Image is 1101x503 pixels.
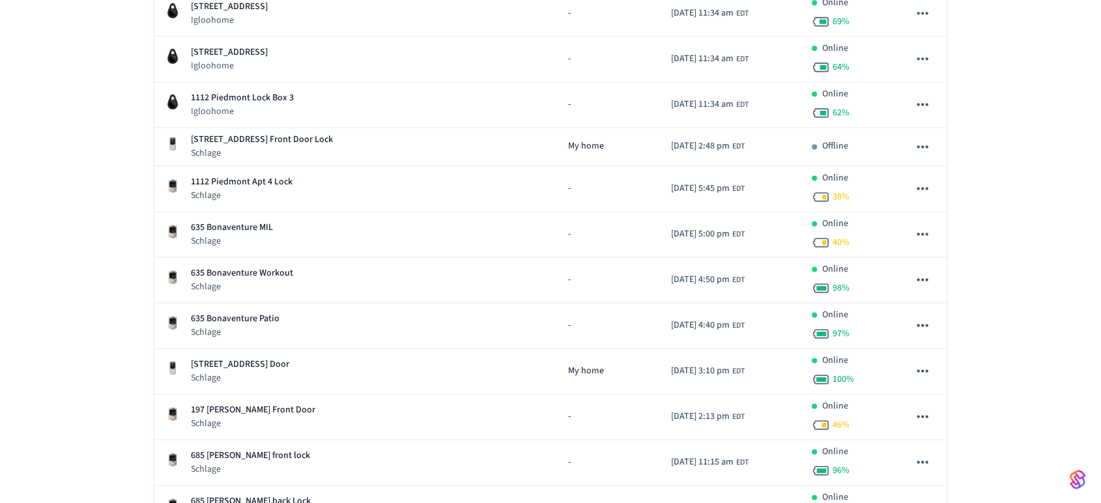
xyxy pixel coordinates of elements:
[191,14,268,27] p: Igloohome
[191,133,333,147] p: [STREET_ADDRESS] Front Door Lock
[671,227,745,241] div: America/New_York
[191,147,333,160] p: Schlage
[191,463,310,476] p: Schlage
[671,182,730,195] span: [DATE] 5:45 pm
[671,319,745,332] div: America/New_York
[833,190,850,203] span: 38 %
[165,452,180,467] img: Schlage Sense Smart Deadbolt with Camelot Trim, Front
[732,320,745,332] span: EDT
[822,354,848,367] p: Online
[165,94,180,109] img: igloohome_igke
[568,455,571,469] span: -
[568,273,571,287] span: -
[165,223,180,239] img: Schlage Sense Smart Deadbolt with Camelot Trim, Front
[822,87,848,101] p: Online
[671,227,730,241] span: [DATE] 5:00 pm
[191,46,268,59] p: [STREET_ADDRESS]
[165,178,180,194] img: Schlage Sense Smart Deadbolt with Camelot Trim, Front
[568,98,571,111] span: -
[671,7,749,20] div: America/New_York
[822,263,848,276] p: Online
[568,364,604,378] span: My home
[833,281,850,295] span: 98 %
[568,410,571,424] span: -
[191,189,293,202] p: Schlage
[191,59,268,72] p: Igloohome
[191,403,315,417] p: 197 [PERSON_NAME] Front Door
[671,364,745,378] div: America/New_York
[568,319,571,332] span: -
[671,98,734,111] span: [DATE] 11:34 am
[191,326,279,339] p: Schlage
[671,52,734,66] span: [DATE] 11:34 am
[191,105,294,118] p: Igloohome
[736,457,749,468] span: EDT
[165,269,180,285] img: Schlage Sense Smart Deadbolt with Camelot Trim, Front
[833,327,850,340] span: 97 %
[822,399,848,413] p: Online
[732,411,745,423] span: EDT
[671,52,749,66] div: America/New_York
[191,280,293,293] p: Schlage
[671,273,730,287] span: [DATE] 4:50 pm
[671,455,734,469] span: [DATE] 11:15 am
[833,418,850,431] span: 46 %
[191,266,293,280] p: 635 Bonaventure Workout
[165,3,180,18] img: igloohome_igke
[736,99,749,111] span: EDT
[822,42,848,55] p: Online
[833,373,854,386] span: 100 %
[671,139,745,153] div: America/New_York
[191,371,289,384] p: Schlage
[671,364,730,378] span: [DATE] 3:10 pm
[165,360,180,376] img: Yale Assure Touchscreen Wifi Smart Lock, Satin Nickel, Front
[732,183,745,195] span: EDT
[822,217,848,231] p: Online
[671,273,745,287] div: America/New_York
[671,139,730,153] span: [DATE] 2:48 pm
[822,308,848,322] p: Online
[671,319,730,332] span: [DATE] 4:40 pm
[191,449,310,463] p: 685 [PERSON_NAME] front lock
[165,48,180,64] img: igloohome_igke
[671,410,745,424] div: America/New_York
[191,358,289,371] p: [STREET_ADDRESS] Door
[671,7,734,20] span: [DATE] 11:34 am
[732,366,745,377] span: EDT
[833,236,850,249] span: 40 %
[732,229,745,240] span: EDT
[568,7,571,20] span: -
[191,175,293,189] p: 1112 Piedmont Apt 4 Lock
[568,52,571,66] span: -
[568,227,571,241] span: -
[165,315,180,330] img: Schlage Sense Smart Deadbolt with Camelot Trim, Front
[671,455,749,469] div: America/New_York
[1070,469,1085,490] img: SeamLogoGradient.69752ec5.svg
[165,406,180,422] img: Schlage Sense Smart Deadbolt with Camelot Trim, Front
[191,91,294,105] p: 1112 Piedmont Lock Box 3
[671,410,730,424] span: [DATE] 2:13 pm
[736,53,749,65] span: EDT
[822,445,848,459] p: Online
[822,171,848,185] p: Online
[822,139,848,153] p: Offline
[833,61,850,74] span: 64 %
[191,221,273,235] p: 635 Bonaventure MIL
[191,417,315,430] p: Schlage
[671,182,745,195] div: America/New_York
[833,106,850,119] span: 62 %
[568,139,604,153] span: My home
[736,8,749,20] span: EDT
[568,182,571,195] span: -
[191,235,273,248] p: Schlage
[732,141,745,152] span: EDT
[191,312,279,326] p: 635 Bonaventure Patio
[165,136,180,152] img: Yale Assure Touchscreen Wifi Smart Lock, Satin Nickel, Front
[833,15,850,28] span: 69 %
[732,274,745,286] span: EDT
[671,98,749,111] div: America/New_York
[833,464,850,477] span: 96 %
